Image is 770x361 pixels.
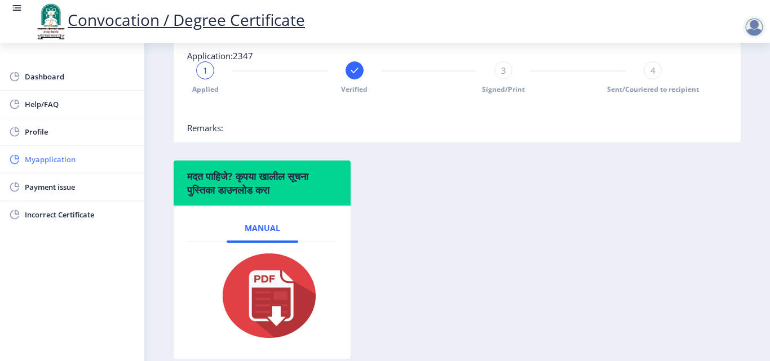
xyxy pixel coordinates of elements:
img: pdf.png [206,251,318,341]
span: Profile [25,125,135,139]
span: Sent/Couriered to recipient [607,84,699,94]
span: Help/FAQ [25,97,135,111]
h6: मदत पाहिजे? कृपया खालील सूचना पुस्तिका डाउनलोड करा [187,170,337,197]
a: Convocation / Degree Certificate [34,9,305,30]
span: Application:2347 [187,50,253,61]
span: Manual [245,224,280,233]
span: Myapplication [25,153,135,166]
span: 4 [650,65,656,76]
span: Dashboard [25,70,135,83]
span: Applied [192,84,219,94]
span: Incorrect Certificate [25,208,135,221]
span: Remarks: [187,122,223,133]
a: Manual [227,215,298,242]
span: Payment issue [25,180,135,194]
span: 1 [203,65,208,76]
span: 3 [501,65,506,76]
span: Verified [341,84,368,94]
span: Signed/Print [482,84,525,94]
img: logo [34,2,68,41]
